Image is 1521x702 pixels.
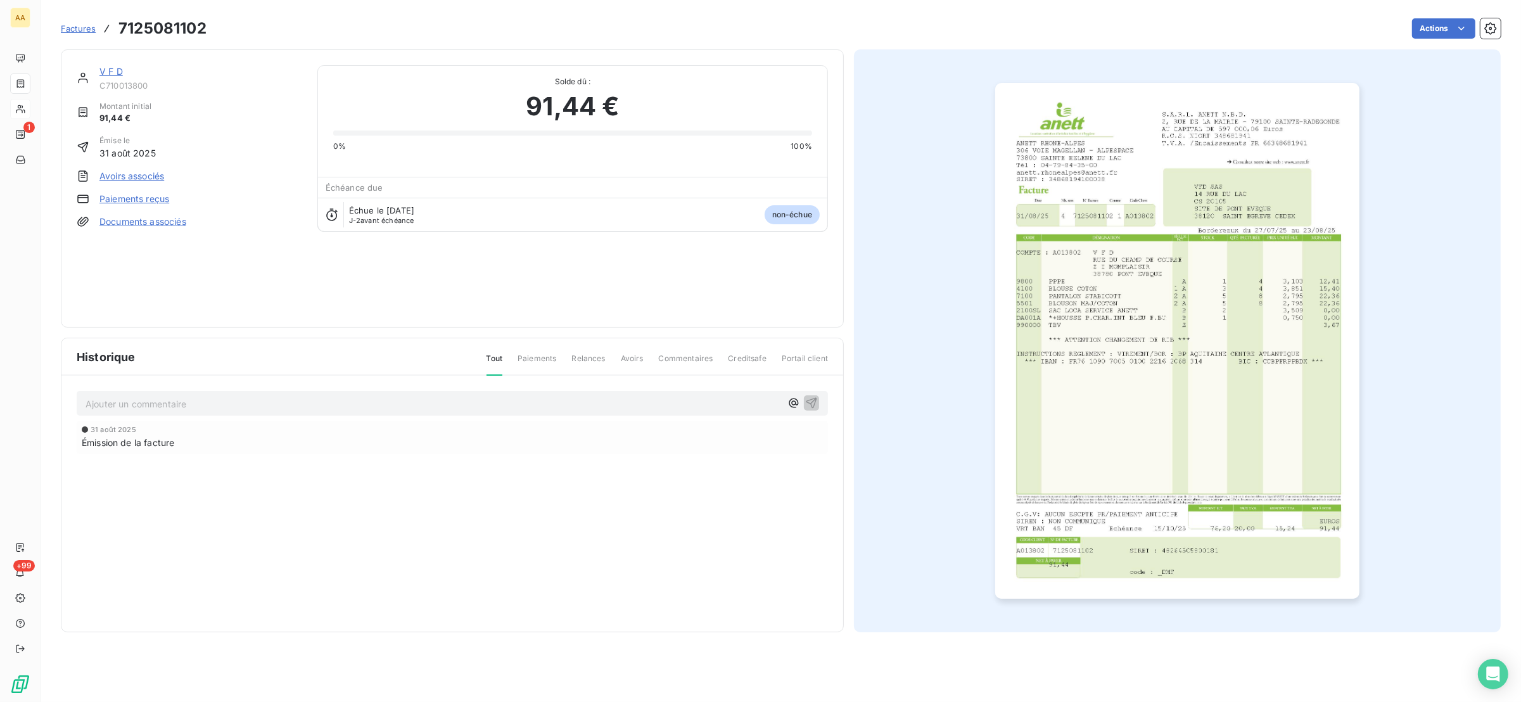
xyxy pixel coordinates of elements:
span: 91,44 € [526,87,619,125]
span: Avoirs [621,353,644,374]
span: Échue le [DATE] [349,205,414,215]
span: Creditsafe [728,353,767,374]
img: invoice_thumbnail [995,83,1359,599]
span: Relances [571,353,605,374]
span: 31 août 2025 [99,146,156,160]
span: Paiements [518,353,556,374]
span: avant échéance [349,217,414,224]
span: 91,44 € [99,112,151,125]
span: 31 août 2025 [91,426,136,433]
a: Documents associés [99,215,186,228]
span: J-2 [349,216,360,225]
span: Émission de la facture [82,436,174,449]
span: Émise le [99,135,156,146]
span: non-échue [765,205,820,224]
span: Montant initial [99,101,151,112]
span: +99 [13,560,35,571]
span: Portail client [782,353,828,374]
img: Logo LeanPay [10,674,30,694]
button: Actions [1412,18,1475,39]
span: Échéance due [326,182,383,193]
a: Factures [61,22,96,35]
div: AA [10,8,30,28]
span: Commentaires [659,353,713,374]
span: C710013800 [99,80,302,91]
span: Tout [487,353,503,376]
h3: 7125081102 [118,17,207,40]
a: Paiements reçus [99,193,169,205]
span: 100% [791,141,812,152]
span: Historique [77,348,136,366]
a: Avoirs associés [99,170,164,182]
span: Factures [61,23,96,34]
a: V F D [99,66,123,77]
span: Solde dû : [333,76,812,87]
div: Open Intercom Messenger [1478,659,1508,689]
span: 0% [333,141,346,152]
span: 1 [23,122,35,133]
